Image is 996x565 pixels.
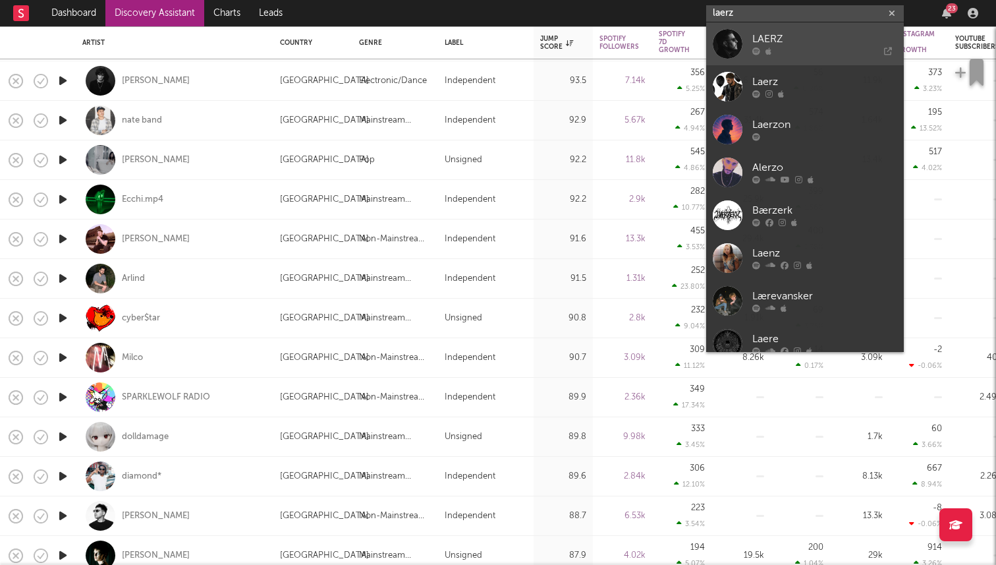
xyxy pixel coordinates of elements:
div: 19.5k [718,548,764,564]
button: 23 [942,8,951,18]
div: Independent [445,113,495,129]
div: 6.53k [599,508,646,524]
div: 195 [928,108,942,117]
input: Search for artists [706,5,904,22]
div: [GEOGRAPHIC_DATA] [280,73,369,89]
div: Non-Mainstream Electronic [359,350,431,366]
a: diamond* [122,471,161,483]
div: Independent [445,73,495,89]
div: Unsigned [445,429,482,445]
div: Spotify Followers [599,35,639,51]
div: 17.34 % [673,401,705,409]
div: 7.14k [599,73,646,89]
div: Genre [359,39,425,47]
div: 29k [837,548,883,564]
div: 11.12 % [675,361,705,370]
div: Mainstream Electronic [359,548,431,564]
div: 11.8k [599,152,646,168]
div: [GEOGRAPHIC_DATA] [280,429,369,445]
div: Jump Score [540,35,573,51]
div: [PERSON_NAME] [122,75,190,87]
div: [GEOGRAPHIC_DATA] [280,152,369,168]
div: 3.23 % [914,84,942,93]
a: Laerz [706,65,904,108]
div: 92.9 [540,113,586,129]
div: [GEOGRAPHIC_DATA] [280,548,369,564]
a: Ecchi.mp4 [122,194,163,206]
div: [GEOGRAPHIC_DATA] [280,113,369,129]
div: 267 [690,108,705,117]
div: 200 [808,543,823,552]
div: 2.8k [599,311,646,326]
div: 89.9 [540,390,586,405]
a: Arlind [122,273,145,285]
div: 3.53 % [677,243,705,251]
div: 223 [691,504,705,512]
div: [GEOGRAPHIC_DATA] [280,311,369,326]
div: [PERSON_NAME] [122,154,190,166]
div: 92.2 [540,152,586,168]
a: Laerzon [706,108,904,151]
div: 356 [690,69,705,77]
div: 4.02k [599,548,646,564]
div: 3.09k [599,350,646,366]
div: Non-Mainstream Electronic [359,390,431,405]
div: Milco [122,352,143,364]
div: 3.09k [837,350,883,366]
div: Non-Mainstream Electronic [359,508,431,524]
div: [GEOGRAPHIC_DATA] [280,350,369,366]
div: 1.31k [599,271,646,287]
a: dolldamage [122,431,169,443]
div: 8.13k [837,469,883,485]
div: 232 [691,306,705,314]
div: Mainstream Electronic [359,311,431,326]
a: LAERZ [706,22,904,65]
a: [PERSON_NAME] [122,510,190,522]
div: 13.3k [837,508,883,524]
div: [GEOGRAPHIC_DATA] [280,271,369,287]
div: 667 [927,464,942,473]
div: -0.06 % [909,361,942,370]
div: Lærevansker [752,289,897,305]
div: 9.04 % [675,322,705,330]
div: Independent [445,192,495,208]
div: Country [280,39,339,47]
div: 91.5 [540,271,586,287]
div: 4.02 % [913,164,942,172]
div: Mainstream Electronic [359,192,431,208]
div: [GEOGRAPHIC_DATA] [280,508,369,524]
a: [PERSON_NAME] [122,233,190,245]
a: Alerzo [706,151,904,194]
div: Laere [752,332,897,347]
div: 23 [946,3,958,13]
div: 8.94 % [912,480,942,489]
div: Unsigned [445,152,482,168]
div: LAERZ [752,32,897,47]
a: [PERSON_NAME] [122,550,190,562]
div: Independent [445,271,495,287]
div: 5.25 % [677,84,705,93]
div: [GEOGRAPHIC_DATA] [280,231,369,247]
div: Independent [445,350,495,366]
div: -2 [933,345,942,354]
div: Independent [445,469,495,485]
div: -8 [933,504,942,512]
div: 306 [690,464,705,473]
div: 2.36k [599,390,646,405]
div: 13.3k [599,231,646,247]
div: Independent [445,390,495,405]
div: Spotify 7D Growth [659,30,690,54]
div: cyber$tar [122,312,160,324]
div: 10.77 % [673,203,705,212]
div: [GEOGRAPHIC_DATA] [280,192,369,208]
div: 309 [690,345,705,354]
a: SPARKLEWOLF RADIO [122,392,210,403]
